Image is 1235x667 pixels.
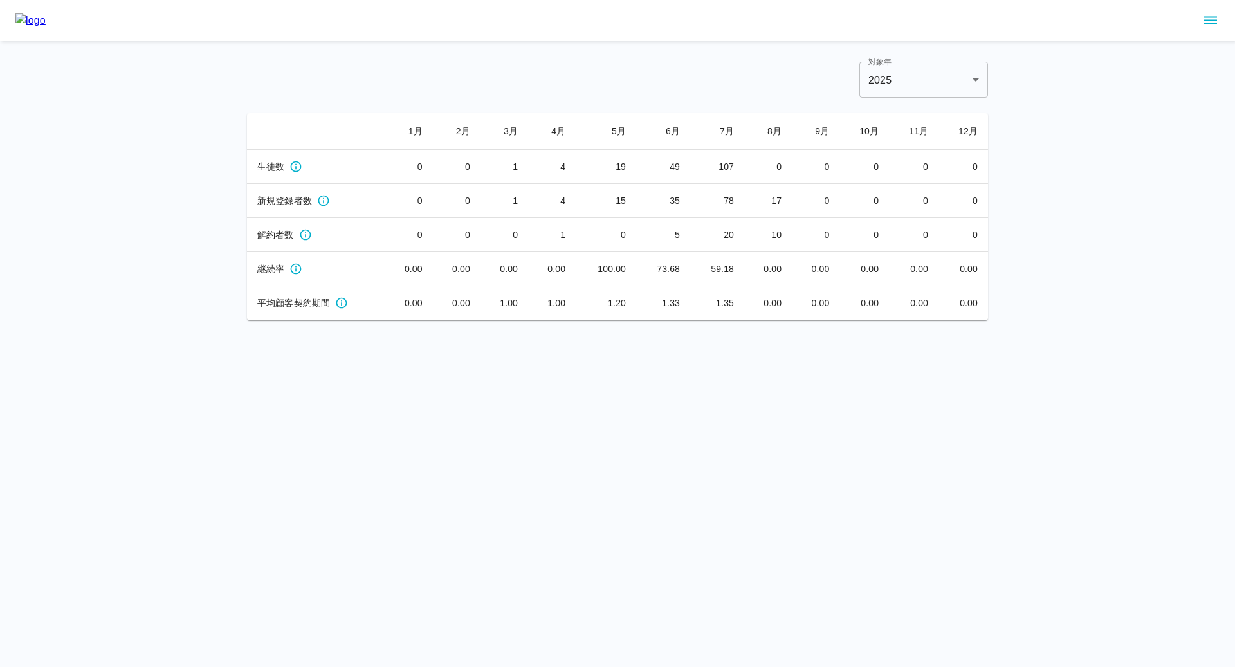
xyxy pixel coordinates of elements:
[889,252,938,286] td: 0.00
[289,262,302,275] svg: 月ごとの継続率(%)
[744,218,792,252] td: 10
[889,218,938,252] td: 0
[690,184,744,218] td: 78
[433,113,480,150] th: 2 月
[690,113,744,150] th: 7 月
[938,286,988,320] td: 0.00
[636,150,690,184] td: 49
[528,113,576,150] th: 4 月
[868,56,892,67] label: 対象年
[257,262,284,275] span: 継続率
[889,184,938,218] td: 0
[839,184,889,218] td: 0
[792,286,839,320] td: 0.00
[385,150,433,184] td: 0
[792,218,839,252] td: 0
[690,218,744,252] td: 20
[480,252,528,286] td: 0.00
[576,218,636,252] td: 0
[433,150,480,184] td: 0
[636,184,690,218] td: 35
[938,252,988,286] td: 0.00
[335,297,348,309] svg: 月ごとの平均継続期間(ヶ月)
[744,113,792,150] th: 8 月
[744,252,792,286] td: 0.00
[480,218,528,252] td: 0
[257,194,312,207] span: 新規登録者数
[744,184,792,218] td: 17
[433,184,480,218] td: 0
[528,150,576,184] td: 4
[839,150,889,184] td: 0
[792,252,839,286] td: 0.00
[299,228,312,241] svg: 月ごとの解約サブスク数
[15,13,46,28] img: logo
[257,160,284,173] span: 生徒数
[859,62,988,98] div: 2025
[433,218,480,252] td: 0
[889,286,938,320] td: 0.00
[433,286,480,320] td: 0.00
[576,150,636,184] td: 19
[744,150,792,184] td: 0
[636,113,690,150] th: 6 月
[480,150,528,184] td: 1
[839,218,889,252] td: 0
[257,228,294,241] span: 解約者数
[433,252,480,286] td: 0.00
[528,286,576,320] td: 1.00
[317,194,330,207] svg: 月ごとの新規サブスク数
[792,184,839,218] td: 0
[385,113,433,150] th: 1 月
[480,113,528,150] th: 3 月
[938,113,988,150] th: 12 月
[839,113,889,150] th: 10 月
[576,184,636,218] td: 15
[636,286,690,320] td: 1.33
[528,252,576,286] td: 0.00
[385,218,433,252] td: 0
[839,286,889,320] td: 0.00
[938,184,988,218] td: 0
[636,252,690,286] td: 73.68
[480,286,528,320] td: 1.00
[257,297,330,309] span: 平均顧客契約期間
[576,252,636,286] td: 100.00
[528,218,576,252] td: 1
[938,150,988,184] td: 0
[889,113,938,150] th: 11 月
[576,286,636,320] td: 1.20
[889,150,938,184] td: 0
[690,252,744,286] td: 59.18
[690,286,744,320] td: 1.35
[480,184,528,218] td: 1
[289,160,302,173] svg: 月ごとのアクティブなサブスク数
[385,184,433,218] td: 0
[792,113,839,150] th: 9 月
[1200,10,1221,32] button: sidemenu
[385,286,433,320] td: 0.00
[690,150,744,184] td: 107
[385,252,433,286] td: 0.00
[576,113,636,150] th: 5 月
[938,218,988,252] td: 0
[636,218,690,252] td: 5
[792,150,839,184] td: 0
[839,252,889,286] td: 0.00
[528,184,576,218] td: 4
[744,286,792,320] td: 0.00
